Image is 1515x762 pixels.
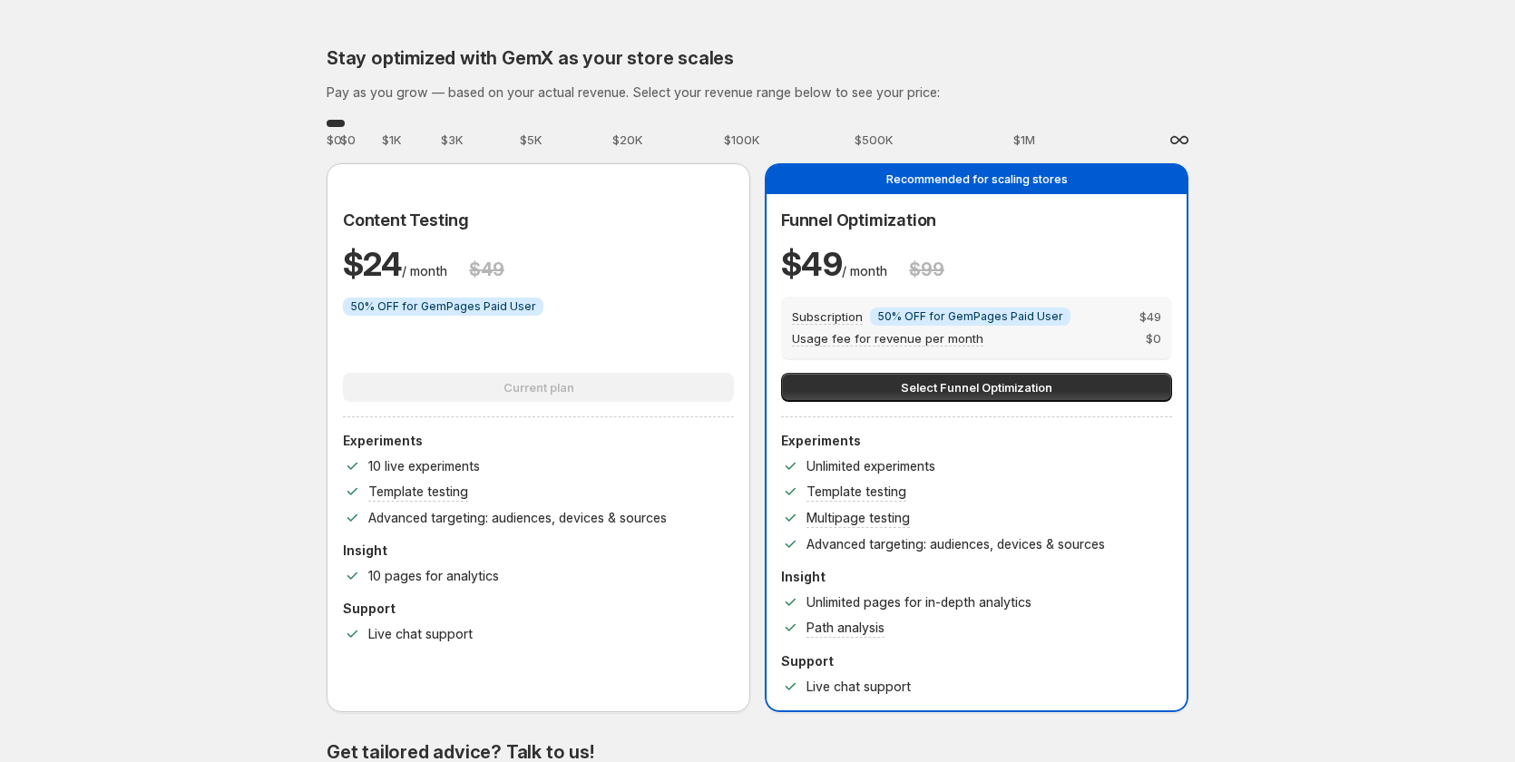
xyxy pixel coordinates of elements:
[350,299,536,314] span: 50% OFF for GemPages Paid User
[1139,308,1161,326] span: $ 49
[343,542,734,560] p: Insight
[806,509,910,527] p: Multipage testing
[368,625,473,643] p: Live chat support
[909,259,943,280] h3: $ 99
[806,483,906,501] p: Template testing
[792,309,863,325] span: Subscription
[340,132,356,147] span: $0
[343,600,734,618] p: Support
[343,432,734,450] p: Experiments
[806,619,885,637] p: Path analysis
[343,244,402,284] span: $ 24
[886,172,1068,186] span: Recommended for scaling stores
[724,132,759,147] span: $100K
[368,483,468,501] p: Template testing
[327,47,1188,69] h2: Stay optimized with GemX as your store scales
[877,309,1063,324] span: 50% OFF for GemPages Paid User
[901,378,1052,396] span: Select Funnel Optimization
[781,432,1172,450] p: Experiments
[792,331,983,347] span: Usage fee for revenue per month
[781,568,1172,586] p: Insight
[781,210,936,230] span: Funnel Optimization
[368,457,480,475] p: 10 live experiments
[806,678,911,696] p: Live chat support
[781,373,1172,402] button: Select Funnel Optimization
[781,244,842,284] span: $ 49
[327,132,342,147] span: $0
[612,132,642,147] span: $20K
[1146,329,1161,347] span: $ 0
[343,242,447,286] p: / month
[469,259,503,280] h3: $ 49
[806,535,1105,553] p: Advanced targeting: audiences, devices & sources
[806,457,935,475] p: Unlimited experiments
[327,83,1188,102] h3: Pay as you grow — based on your actual revenue. Select your revenue range below to see your price:
[781,242,887,286] p: / month
[441,132,463,147] span: $3K
[343,210,469,230] span: Content Testing
[520,132,542,147] span: $5K
[855,132,893,147] span: $500K
[368,567,499,585] p: 10 pages for analytics
[1013,132,1035,147] span: $1M
[368,509,667,527] p: Advanced targeting: audiences, devices & sources
[806,593,1031,611] p: Unlimited pages for in-depth analytics
[781,652,1172,670] p: Support
[382,132,401,147] span: $1K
